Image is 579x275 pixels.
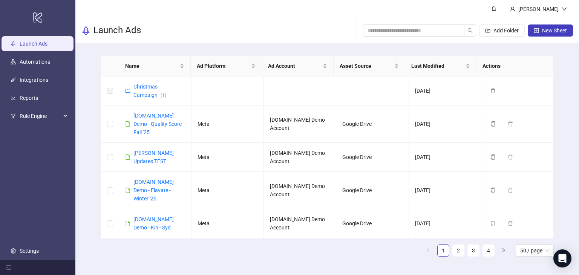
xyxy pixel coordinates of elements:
span: delete [508,188,513,193]
a: [DOMAIN_NAME] Demo - Elavate - Winter '25 [133,179,174,202]
td: Google Drive [336,172,409,209]
a: Christmas Campaign(1) [133,84,166,98]
a: 3 [468,245,479,256]
a: Integrations [20,77,48,83]
span: Rule Engine [20,108,61,124]
li: 2 [452,244,464,257]
span: search [467,28,473,33]
a: Automations [20,59,50,65]
th: Actions [476,56,548,76]
span: fork [11,113,16,119]
span: Asset Source [340,62,393,70]
button: right [498,244,510,257]
td: [DATE] [409,172,481,209]
span: copy [490,121,496,127]
span: down [562,6,567,12]
td: Google Drive [336,143,409,172]
span: delete [490,88,496,93]
span: file [125,121,130,127]
span: bell [491,6,496,11]
span: delete [508,121,513,127]
th: Last Modified [405,56,477,76]
span: file [125,188,130,193]
span: file [125,154,130,160]
span: Name [125,62,178,70]
span: user [510,6,515,12]
td: [DATE] [409,76,481,105]
a: Reports [20,95,38,101]
button: Add Folder [479,24,525,37]
td: [DOMAIN_NAME] Demo Account [264,105,336,143]
span: copy [490,221,496,226]
span: copy [490,188,496,193]
span: Last Modified [411,62,464,70]
th: Asset Source [334,56,405,76]
span: 50 / page [520,245,549,256]
td: [DATE] [409,209,481,238]
td: Meta [191,209,264,238]
span: delete [508,154,513,160]
li: 1 [437,244,449,257]
span: folder [125,88,130,93]
td: [DATE] [409,105,481,143]
span: Ad Account [268,62,321,70]
td: [DOMAIN_NAME] Demo Account [264,143,336,172]
a: 1 [438,245,449,256]
span: Add Folder [493,27,519,34]
span: plus-square [534,28,539,33]
td: [DOMAIN_NAME] Demo Account [264,209,336,238]
td: - [264,76,336,105]
div: Open Intercom Messenger [553,249,571,267]
span: file [125,221,130,226]
td: - [191,76,264,105]
div: [PERSON_NAME] [515,5,562,13]
td: Google Drive [336,209,409,238]
a: [DOMAIN_NAME] Demo - Kin - Syd [133,216,174,231]
a: [DOMAIN_NAME] Demo - Quality Score - Fall '25 [133,113,184,135]
a: [PERSON_NAME] Updates TEST [133,150,174,164]
td: Google Drive [336,105,409,143]
td: Meta [191,143,264,172]
span: delete [508,221,513,226]
span: menu-fold [6,265,11,270]
td: [DATE] [409,143,481,172]
span: left [426,248,430,252]
li: 4 [482,244,495,257]
a: 4 [483,245,494,256]
span: ( 1 ) [161,93,166,98]
span: copy [490,154,496,160]
a: Launch Ads [20,41,47,47]
li: 3 [467,244,479,257]
th: Ad Account [262,56,334,76]
td: - [336,76,409,105]
button: left [422,244,434,257]
button: New Sheet [528,24,573,37]
span: New Sheet [542,27,567,34]
span: Ad Platform [197,62,250,70]
h3: Launch Ads [93,24,141,37]
span: right [501,248,506,252]
div: Page Size [516,244,554,257]
td: [DOMAIN_NAME] Demo Account [264,172,336,209]
li: Next Page [498,244,510,257]
th: Ad Platform [191,56,262,76]
td: Meta [191,172,264,209]
td: Meta [191,105,264,143]
span: rocket [81,26,90,35]
th: Name [119,56,191,76]
a: 2 [453,245,464,256]
span: folder-add [485,28,490,33]
li: Previous Page [422,244,434,257]
a: Settings [20,248,39,254]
